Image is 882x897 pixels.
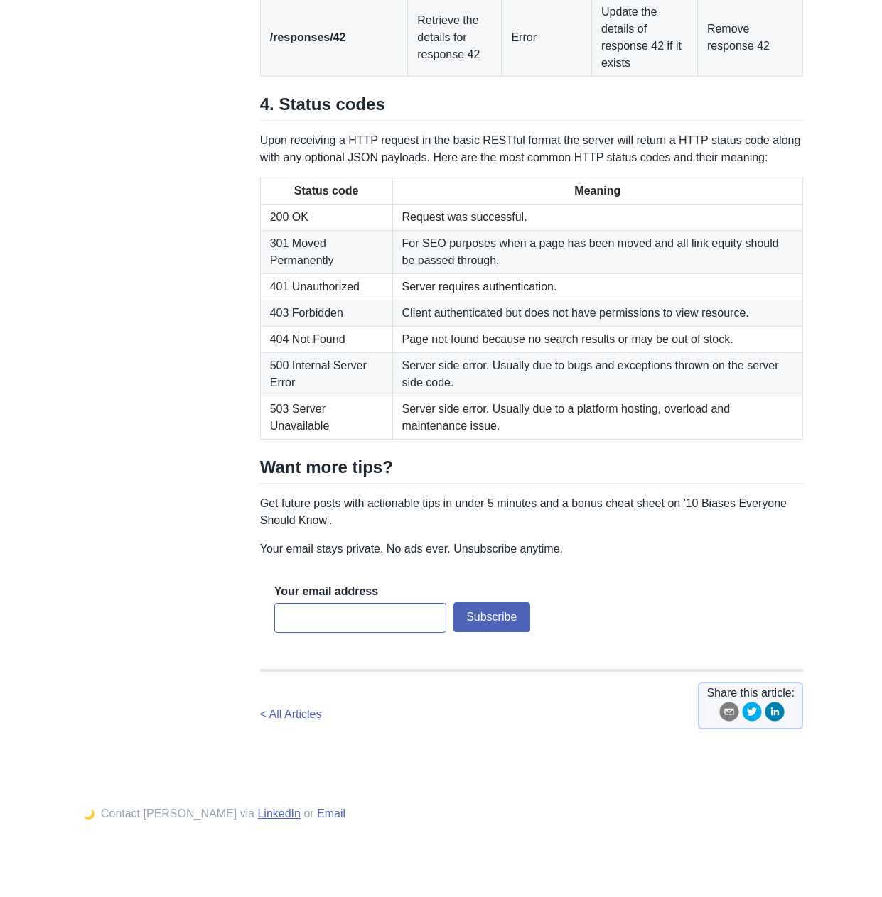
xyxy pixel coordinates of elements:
[257,808,301,820] a: LinkedIn
[260,495,803,529] p: Get future posts with actionable tips in under 5 minutes and a bonus cheat sheet on '10 Biases Ev...
[453,602,530,632] button: Subscribe
[392,273,803,300] td: Server requires authentication.
[260,178,392,204] th: Status code
[260,94,803,121] h2: 4. Status codes
[392,178,803,204] th: Meaning
[101,808,254,820] span: Contact [PERSON_NAME] via
[392,326,803,352] td: Page not found because no search results or may be out of stock.
[270,31,346,43] strong: /responses/42
[260,352,392,396] td: 500 Internal Server Error
[79,808,100,820] button: 🌙
[260,132,803,166] p: Upon receiving a HTTP request in the basic RESTful format the server will return a HTTP status co...
[260,204,392,230] td: 200 OK
[260,273,392,300] td: 401 Unauthorized
[260,708,322,720] a: < All Articles
[392,204,803,230] td: Request was successful.
[260,230,392,273] td: 301 Moved Permanently
[260,457,803,484] h2: Want more tips?
[742,702,762,727] button: twitter
[260,326,392,352] td: 404 Not Found
[317,808,345,820] a: Email
[392,300,803,326] td: Client authenticated but does not have permissions to view resource.
[260,540,803,558] p: Your email stays private. No ads ever. Unsubscribe anytime.
[719,702,739,727] button: email
[706,685,795,702] span: Share this article:
[392,352,803,396] td: Server side error. Usually due to bugs and exceptions thrown on the server side code.
[274,584,378,599] label: Your email address
[392,230,803,273] td: For SEO purposes when a page has been moved and all link equity should be passed through.
[260,396,392,439] td: 503 Server Unavailable
[260,300,392,326] td: 403 Forbidden
[303,808,313,820] span: or
[392,396,803,439] td: Server side error. Usually due to a platform hosting, overload and maintenance issue.
[765,702,785,727] button: linkedin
